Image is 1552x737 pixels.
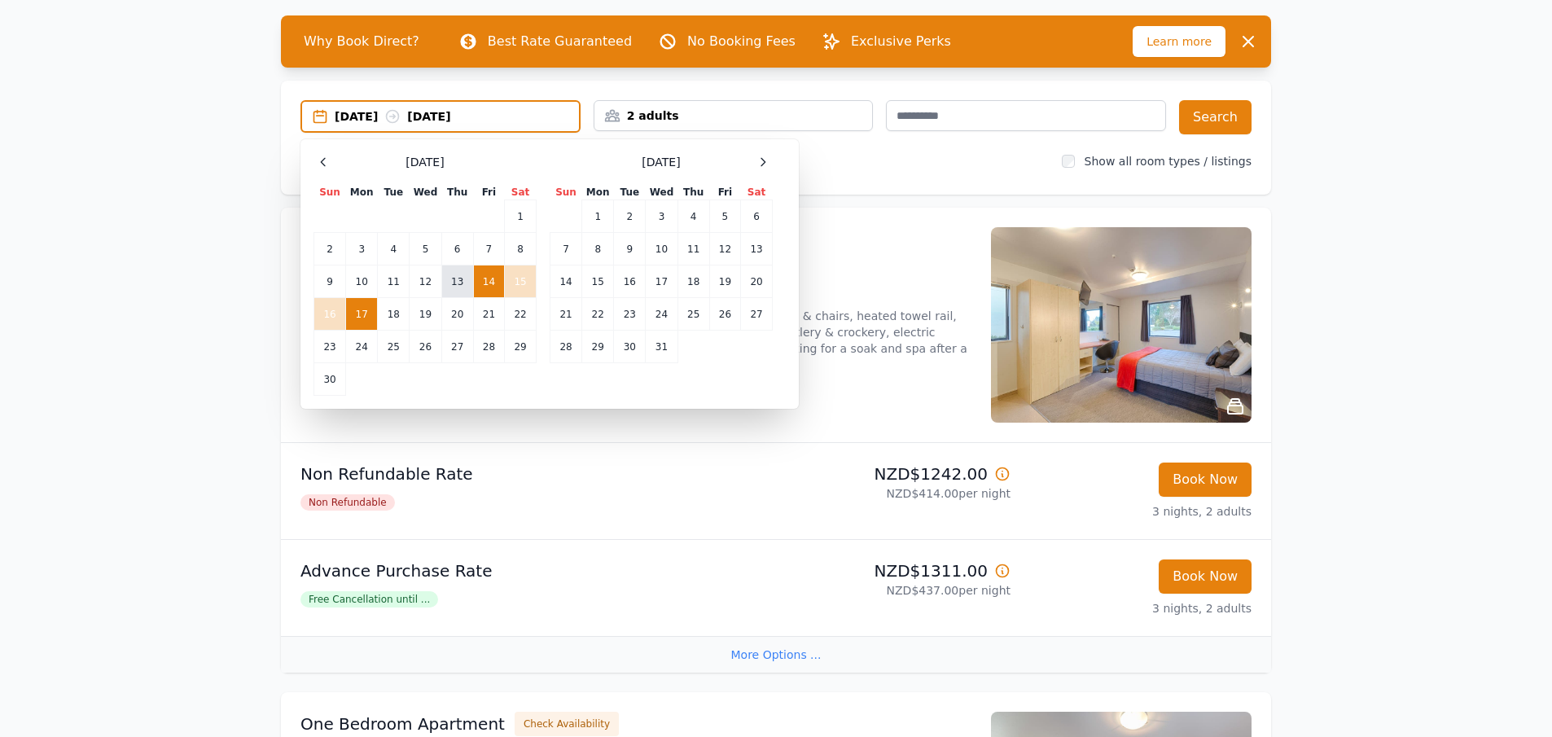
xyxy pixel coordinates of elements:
[473,331,504,363] td: 28
[741,200,773,233] td: 6
[1179,100,1252,134] button: Search
[473,265,504,298] td: 14
[1159,463,1252,497] button: Book Now
[741,185,773,200] th: Sat
[314,265,346,298] td: 9
[709,185,740,200] th: Fri
[441,233,473,265] td: 6
[550,331,582,363] td: 28
[614,298,646,331] td: 23
[741,298,773,331] td: 27
[473,298,504,331] td: 21
[646,233,677,265] td: 10
[550,265,582,298] td: 14
[378,233,410,265] td: 4
[614,331,646,363] td: 30
[346,298,378,331] td: 17
[346,233,378,265] td: 3
[646,298,677,331] td: 24
[550,298,582,331] td: 21
[314,185,346,200] th: Sun
[515,712,619,736] button: Check Availability
[646,265,677,298] td: 17
[582,298,614,331] td: 22
[783,582,1011,599] p: NZD$437.00 per night
[741,265,773,298] td: 20
[677,265,709,298] td: 18
[1159,559,1252,594] button: Book Now
[741,233,773,265] td: 13
[441,331,473,363] td: 27
[550,233,582,265] td: 7
[441,298,473,331] td: 20
[378,331,410,363] td: 25
[441,185,473,200] th: Thu
[488,32,632,51] p: Best Rate Guaranteed
[646,331,677,363] td: 31
[1085,155,1252,168] label: Show all room types / listings
[851,32,951,51] p: Exclusive Perks
[505,265,537,298] td: 15
[709,200,740,233] td: 5
[677,200,709,233] td: 4
[783,559,1011,582] p: NZD$1311.00
[300,559,769,582] p: Advance Purchase Rate
[1024,600,1252,616] p: 3 nights, 2 adults
[378,185,410,200] th: Tue
[677,233,709,265] td: 11
[1133,26,1225,57] span: Learn more
[281,636,1271,673] div: More Options ...
[505,298,537,331] td: 22
[505,200,537,233] td: 1
[687,32,796,51] p: No Booking Fees
[346,265,378,298] td: 10
[406,154,444,170] span: [DATE]
[410,265,441,298] td: 12
[614,233,646,265] td: 9
[582,233,614,265] td: 8
[314,298,346,331] td: 16
[441,265,473,298] td: 13
[410,233,441,265] td: 5
[582,185,614,200] th: Mon
[614,200,646,233] td: 2
[378,265,410,298] td: 11
[646,185,677,200] th: Wed
[346,185,378,200] th: Mon
[1024,503,1252,520] p: 3 nights, 2 adults
[582,331,614,363] td: 29
[594,107,873,124] div: 2 adults
[505,331,537,363] td: 29
[300,463,769,485] p: Non Refundable Rate
[291,25,432,58] span: Why Book Direct?
[314,331,346,363] td: 23
[709,298,740,331] td: 26
[314,363,346,396] td: 30
[505,185,537,200] th: Sat
[550,185,582,200] th: Sun
[614,185,646,200] th: Tue
[300,713,505,735] h3: One Bedroom Apartment
[314,233,346,265] td: 2
[642,154,680,170] span: [DATE]
[709,233,740,265] td: 12
[300,494,395,511] span: Non Refundable
[783,463,1011,485] p: NZD$1242.00
[709,265,740,298] td: 19
[505,233,537,265] td: 8
[677,185,709,200] th: Thu
[300,591,438,608] span: Free Cancellation until ...
[410,331,441,363] td: 26
[473,185,504,200] th: Fri
[614,265,646,298] td: 16
[410,298,441,331] td: 19
[410,185,441,200] th: Wed
[335,108,579,125] div: [DATE] [DATE]
[582,200,614,233] td: 1
[783,485,1011,502] p: NZD$414.00 per night
[677,298,709,331] td: 25
[582,265,614,298] td: 15
[378,298,410,331] td: 18
[473,233,504,265] td: 7
[646,200,677,233] td: 3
